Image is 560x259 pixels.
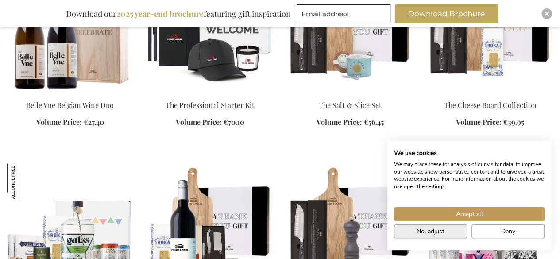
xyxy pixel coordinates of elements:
div: Download our featuring gift inspiration [62,4,295,23]
a: Belle Vue Belgian Wine Duo [26,101,114,110]
b: 2025 year-end brochure [116,8,204,19]
span: €70.10 [223,117,244,127]
a: Volume Price: €39.95 [456,117,524,128]
button: Deny all cookies [471,224,545,238]
a: The Salt & Slice Set [319,101,382,110]
a: The Salt & Slice Set Exclusive Business Gift [287,89,413,98]
a: The Professional Starter Kit [166,101,254,110]
a: The Professional Starter Kit [147,89,273,98]
a: Volume Price: €70.10 [176,117,244,128]
span: €27.40 [84,117,104,127]
span: Accept all [456,209,483,219]
input: Email address [297,4,390,23]
a: Belle Vue Belgian Wine Duo [7,89,133,98]
span: Deny [501,227,515,236]
a: The Cheese Board Collection [444,101,536,110]
div: Close [541,8,552,19]
button: Download Brochure [395,4,498,23]
span: €39.95 [503,117,524,127]
form: marketing offers and promotions [297,4,393,26]
button: Accept all cookies [394,207,545,221]
span: Volume Price: [176,117,221,127]
img: Gutss Non-Alcoholic Gin & Tonic Set [7,163,45,201]
a: The Cheese Board Collection [427,89,553,98]
p: We may place these for analysis of our visitor data, to improve our website, show personalised co... [394,161,545,190]
span: Volume Price: [317,117,362,127]
a: Volume Price: €27.40 [36,117,104,128]
h2: We use cookies [394,149,545,157]
img: Close [544,11,549,16]
span: Volume Price: [36,117,82,127]
span: €56.45 [364,117,384,127]
span: Volume Price: [456,117,502,127]
a: Volume Price: €56.45 [317,117,384,128]
button: Adjust cookie preferences [394,224,467,238]
span: No, adjust [417,227,444,236]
